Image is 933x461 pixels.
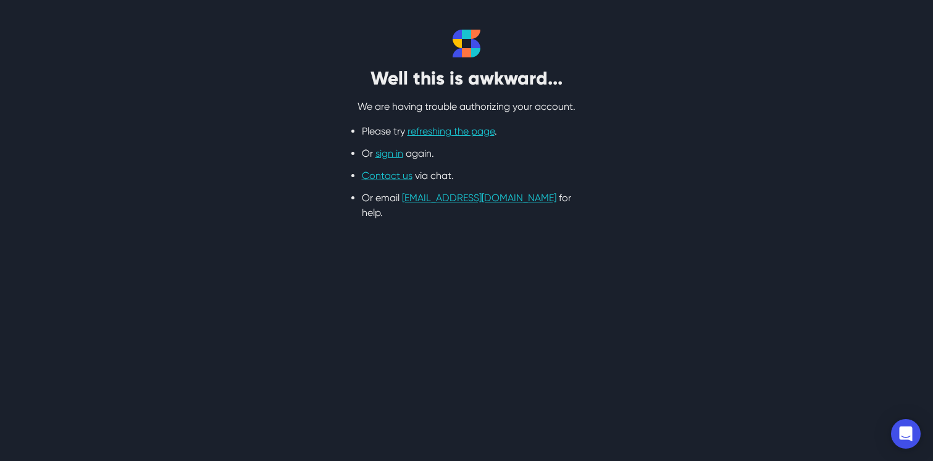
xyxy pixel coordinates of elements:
[312,99,621,114] p: We are having trouble authorizing your account.
[362,168,572,183] li: via chat.
[408,125,495,137] a: refreshing the page
[891,419,921,449] div: Open Intercom Messenger
[362,191,572,220] li: Or email for help.
[312,67,621,89] h2: Well this is awkward...
[362,124,572,139] li: Please try .
[362,170,412,181] a: Contact us
[362,146,572,161] li: Or again.
[402,192,556,204] a: [EMAIL_ADDRESS][DOMAIN_NAME]
[375,147,403,159] a: sign in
